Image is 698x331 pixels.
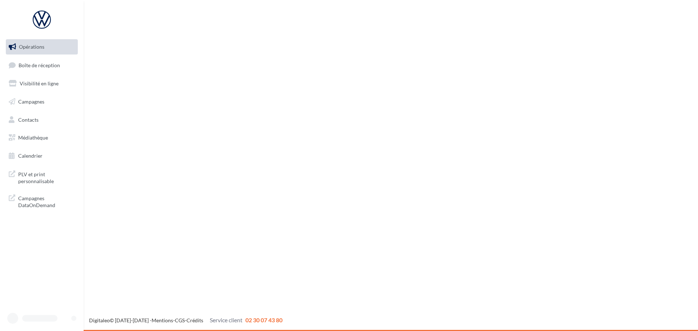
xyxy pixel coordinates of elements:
a: Campagnes DataOnDemand [4,190,79,212]
a: Visibilité en ligne [4,76,79,91]
a: Digitaleo [89,317,110,323]
span: Opérations [19,44,44,50]
span: Service client [210,316,242,323]
a: CGS [175,317,185,323]
a: PLV et print personnalisable [4,166,79,188]
a: Crédits [186,317,203,323]
a: Boîte de réception [4,57,79,73]
a: Mentions [152,317,173,323]
span: Calendrier [18,153,43,159]
span: Visibilité en ligne [20,80,59,86]
span: Campagnes DataOnDemand [18,193,75,209]
a: Campagnes [4,94,79,109]
a: Calendrier [4,148,79,164]
span: 02 30 07 43 80 [245,316,282,323]
span: Boîte de réception [19,62,60,68]
span: © [DATE]-[DATE] - - - [89,317,282,323]
span: Contacts [18,116,39,122]
span: PLV et print personnalisable [18,169,75,185]
a: Opérations [4,39,79,55]
span: Médiathèque [18,134,48,141]
a: Médiathèque [4,130,79,145]
a: Contacts [4,112,79,128]
span: Campagnes [18,98,44,105]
